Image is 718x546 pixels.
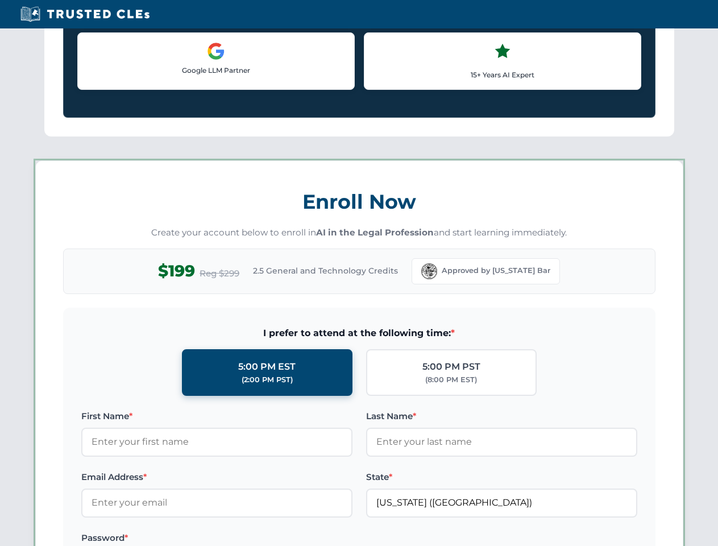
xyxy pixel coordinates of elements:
p: 15+ Years AI Expert [373,69,632,80]
div: 5:00 PM PST [422,359,480,374]
p: Google LLM Partner [87,65,345,76]
input: Enter your email [81,489,352,517]
label: First Name [81,409,352,423]
span: Approved by [US_STATE] Bar [442,265,550,276]
input: Enter your first name [81,428,352,456]
div: (2:00 PM PST) [242,374,293,386]
span: 2.5 General and Technology Credits [253,264,398,277]
img: Trusted CLEs [17,6,153,23]
p: Create your account below to enroll in and start learning immediately. [63,226,655,239]
label: State [366,470,637,484]
strong: AI in the Legal Profession [316,227,434,238]
div: (8:00 PM EST) [425,374,477,386]
input: Florida (FL) [366,489,637,517]
span: Reg $299 [200,267,239,280]
label: Last Name [366,409,637,423]
h3: Enroll Now [63,184,655,220]
input: Enter your last name [366,428,637,456]
div: 5:00 PM EST [238,359,296,374]
img: Florida Bar [421,263,437,279]
img: Google [207,42,225,60]
span: I prefer to attend at the following time: [81,326,637,341]
span: $199 [158,258,195,284]
label: Email Address [81,470,352,484]
label: Password [81,531,352,545]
